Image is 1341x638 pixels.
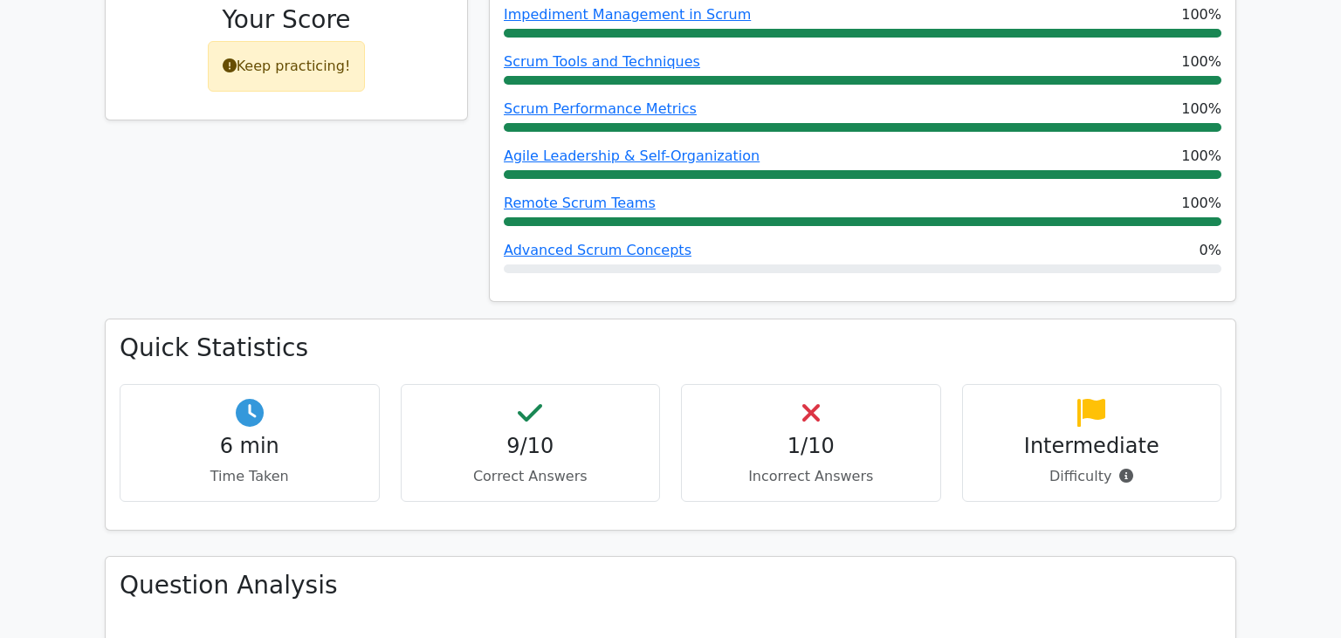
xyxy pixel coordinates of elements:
a: Advanced Scrum Concepts [504,242,691,258]
span: 100% [1181,4,1221,25]
span: 0% [1200,240,1221,261]
a: Remote Scrum Teams [504,195,656,211]
span: 100% [1181,146,1221,167]
h3: Question Analysis [120,571,1221,600]
div: Keep practicing! [208,41,366,92]
a: Impediment Management in Scrum [504,6,751,23]
h3: Quick Statistics [120,333,1221,363]
span: 100% [1181,99,1221,120]
p: Difficulty [977,466,1207,487]
a: Scrum Tools and Techniques [504,53,700,70]
a: Scrum Performance Metrics [504,100,697,117]
p: Time Taken [134,466,365,487]
h4: Intermediate [977,434,1207,459]
p: Incorrect Answers [696,466,926,487]
h4: 9/10 [416,434,646,459]
h3: Your Score [120,5,453,35]
span: 100% [1181,193,1221,214]
h4: 6 min [134,434,365,459]
h4: 1/10 [696,434,926,459]
p: Correct Answers [416,466,646,487]
span: 100% [1181,51,1221,72]
a: Agile Leadership & Self-Organization [504,147,760,164]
